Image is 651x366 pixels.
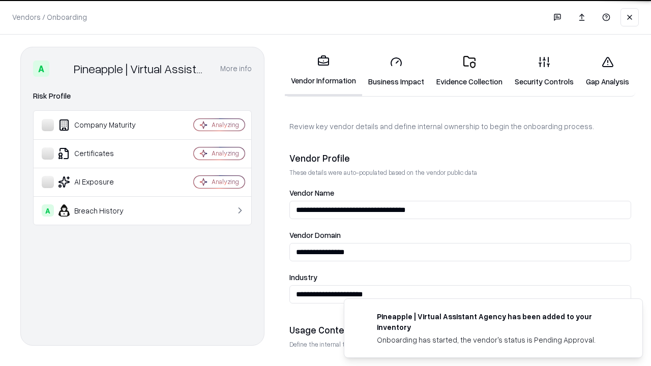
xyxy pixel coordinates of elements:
[289,152,631,164] div: Vendor Profile
[33,90,252,102] div: Risk Profile
[289,340,631,349] p: Define the internal team and reason for using this vendor. This helps assess business relevance a...
[580,48,635,95] a: Gap Analysis
[42,147,163,160] div: Certificates
[289,231,631,239] label: Vendor Domain
[289,121,631,132] p: Review key vendor details and define internal ownership to begin the onboarding process.
[289,324,631,336] div: Usage Context
[42,204,54,217] div: A
[430,48,509,95] a: Evidence Collection
[220,59,252,78] button: More info
[212,149,239,158] div: Analyzing
[12,12,87,22] p: Vendors / Onboarding
[377,311,618,332] div: Pineapple | Virtual Assistant Agency has been added to your inventory
[377,334,618,345] div: Onboarding has started, the vendor's status is Pending Approval.
[289,273,631,281] label: Industry
[362,48,430,95] a: Business Impact
[53,60,70,77] img: Pineapple | Virtual Assistant Agency
[357,311,369,323] img: trypineapple.com
[289,189,631,197] label: Vendor Name
[33,60,49,77] div: A
[285,47,362,96] a: Vendor Information
[42,204,163,217] div: Breach History
[212,120,239,129] div: Analyzing
[74,60,208,77] div: Pineapple | Virtual Assistant Agency
[509,48,580,95] a: Security Controls
[42,176,163,188] div: AI Exposure
[42,119,163,131] div: Company Maturity
[289,168,631,177] p: These details were auto-populated based on the vendor public data
[212,177,239,186] div: Analyzing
